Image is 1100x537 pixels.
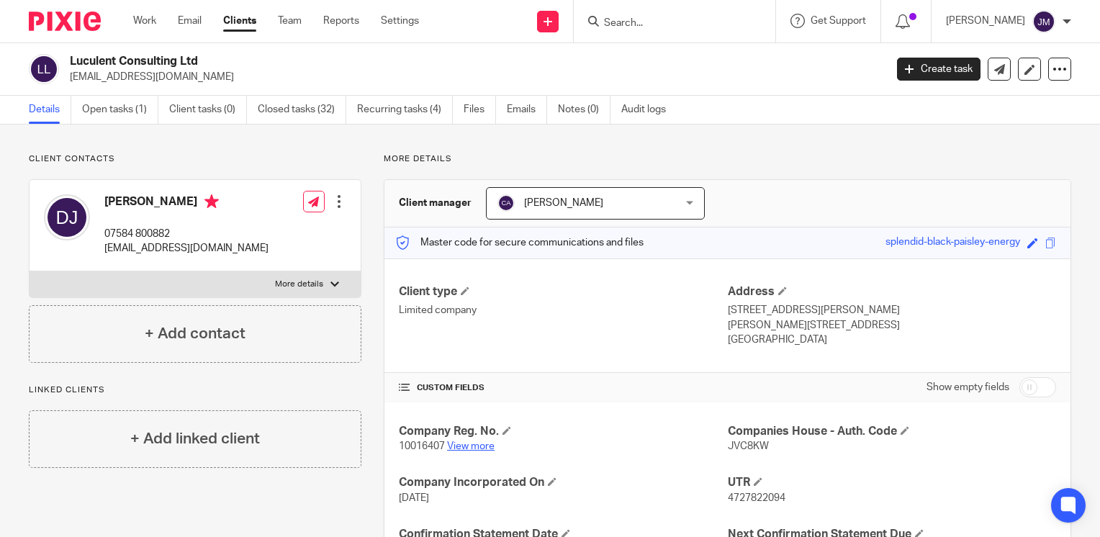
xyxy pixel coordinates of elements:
a: Closed tasks (32) [258,96,346,124]
p: More details [384,153,1071,165]
a: Details [29,96,71,124]
p: Master code for secure communications and files [395,235,644,250]
h4: Company Incorporated On [399,475,727,490]
p: Linked clients [29,384,361,396]
p: [PERSON_NAME][STREET_ADDRESS] [728,318,1056,333]
img: svg%3E [44,194,90,240]
h2: Luculent Consulting Ltd [70,54,714,69]
a: Open tasks (1) [82,96,158,124]
span: [DATE] [399,493,429,503]
h4: + Add contact [145,322,245,345]
a: Clients [223,14,256,28]
a: Team [278,14,302,28]
a: Email [178,14,202,28]
a: Recurring tasks (4) [357,96,453,124]
h4: UTR [728,475,1056,490]
a: View more [447,441,495,451]
a: Notes (0) [558,96,610,124]
a: Files [464,96,496,124]
h4: Client type [399,284,727,299]
a: Settings [381,14,419,28]
a: Reports [323,14,359,28]
a: Audit logs [621,96,677,124]
p: [PERSON_NAME] [946,14,1025,28]
a: Work [133,14,156,28]
a: Client tasks (0) [169,96,247,124]
img: svg%3E [29,54,59,84]
input: Search [603,17,732,30]
div: splendid-black-paisley-energy [885,235,1020,251]
p: Client contacts [29,153,361,165]
h4: Address [728,284,1056,299]
p: [EMAIL_ADDRESS][DOMAIN_NAME] [70,70,875,84]
img: svg%3E [497,194,515,212]
p: Limited company [399,303,727,317]
span: Get Support [811,16,866,26]
p: [GEOGRAPHIC_DATA] [728,333,1056,347]
p: More details [275,279,323,290]
h4: Company Reg. No. [399,424,727,439]
i: Primary [204,194,219,209]
span: 4727822094 [728,493,785,503]
h4: + Add linked client [130,428,260,450]
h4: Companies House - Auth. Code [728,424,1056,439]
p: [EMAIL_ADDRESS][DOMAIN_NAME] [104,241,269,256]
img: Pixie [29,12,101,31]
span: JVC8KW [728,441,769,451]
p: [STREET_ADDRESS][PERSON_NAME] [728,303,1056,317]
img: svg%3E [1032,10,1055,33]
a: Create task [897,58,980,81]
a: Emails [507,96,547,124]
p: 07584 800882 [104,227,269,241]
h4: CUSTOM FIELDS [399,382,727,394]
h4: [PERSON_NAME] [104,194,269,212]
span: 10016407 [399,441,445,451]
span: [PERSON_NAME] [524,198,603,208]
label: Show empty fields [927,380,1009,394]
h3: Client manager [399,196,472,210]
